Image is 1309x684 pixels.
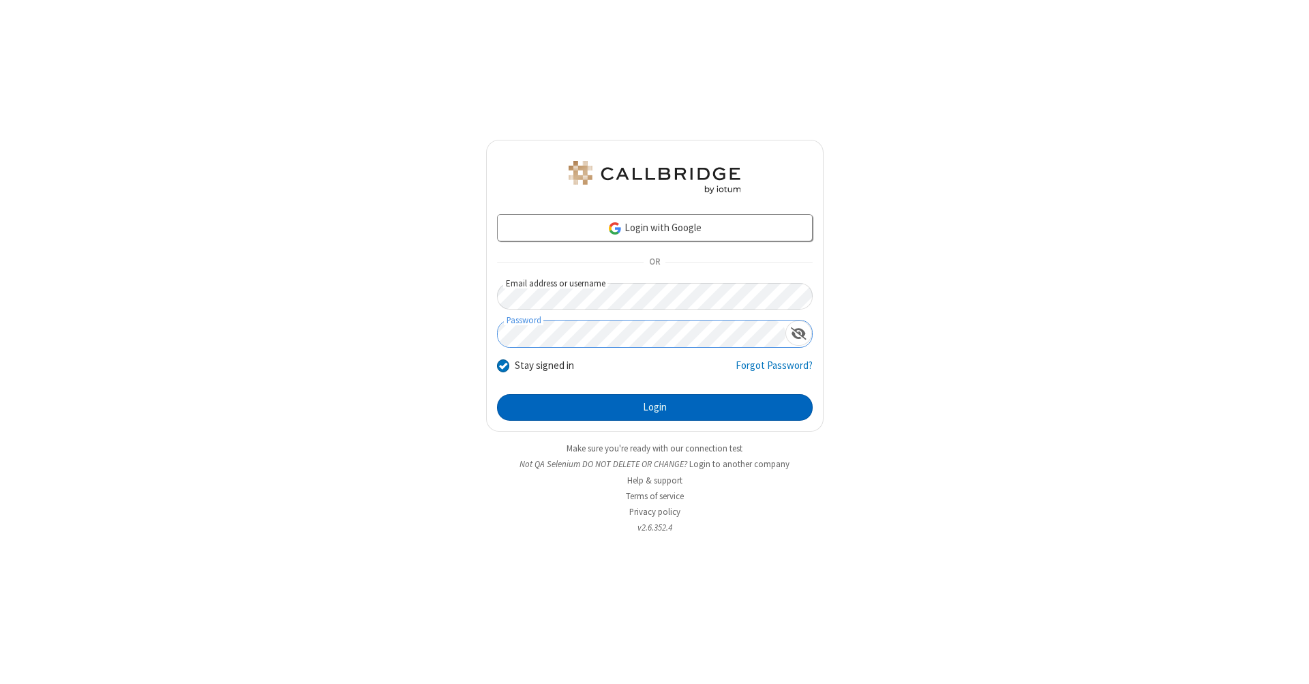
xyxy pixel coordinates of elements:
[498,321,785,347] input: Password
[566,161,743,194] img: QA Selenium DO NOT DELETE OR CHANGE
[486,458,824,471] li: Not QA Selenium DO NOT DELETE OR CHANGE?
[689,458,789,471] button: Login to another company
[497,214,813,241] a: Login with Google
[497,394,813,421] button: Login
[644,253,665,272] span: OR
[785,321,812,346] div: Show password
[629,506,680,518] a: Privacy policy
[486,521,824,534] li: v2.6.352.4
[626,490,684,502] a: Terms of service
[607,221,622,236] img: google-icon.png
[567,443,742,454] a: Make sure you're ready with our connection test
[627,475,682,486] a: Help & support
[1275,649,1299,674] iframe: Chat
[497,283,813,310] input: Email address or username
[515,358,574,374] label: Stay signed in
[736,358,813,384] a: Forgot Password?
